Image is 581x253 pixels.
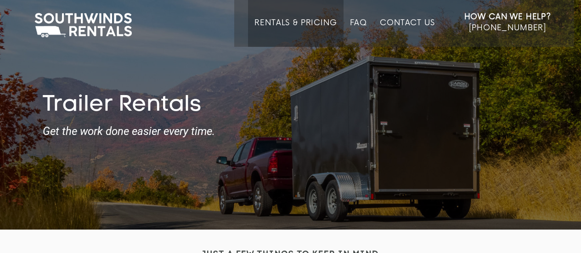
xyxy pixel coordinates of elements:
[464,11,551,40] a: How Can We Help? [PHONE_NUMBER]
[464,12,551,22] strong: How Can We Help?
[350,18,367,47] a: FAQ
[30,11,136,39] img: Southwinds Rentals Logo
[43,125,539,137] strong: Get the work done easier every time.
[469,23,546,33] span: [PHONE_NUMBER]
[43,92,539,119] h1: Trailer Rentals
[254,18,337,47] a: Rentals & Pricing
[380,18,434,47] a: Contact Us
